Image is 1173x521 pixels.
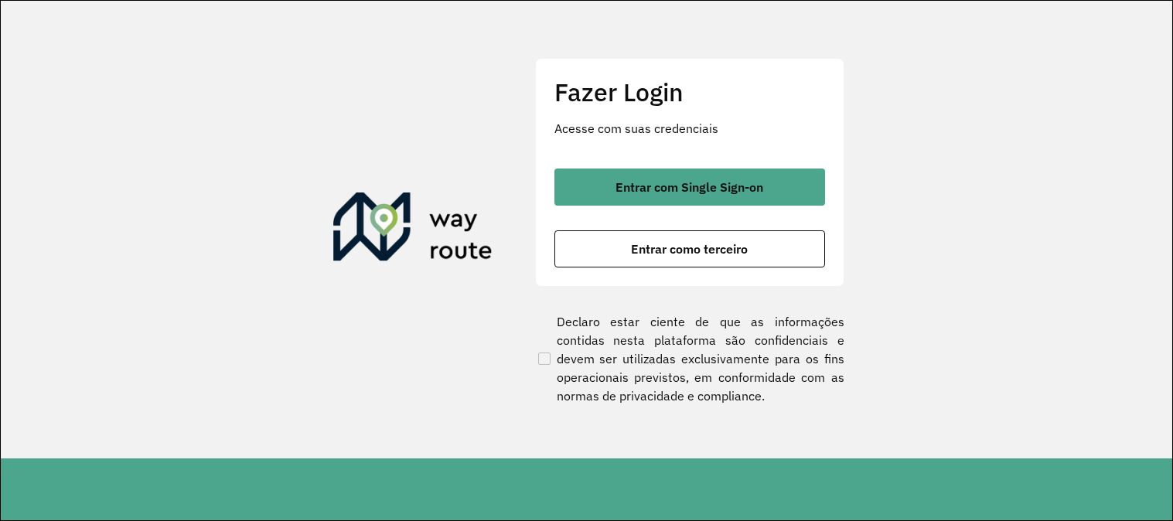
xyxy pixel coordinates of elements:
p: Acesse com suas credenciais [554,119,825,138]
span: Entrar com Single Sign-on [615,181,763,193]
img: Roteirizador AmbevTech [333,192,493,267]
label: Declaro estar ciente de que as informações contidas nesta plataforma são confidenciais e devem se... [535,312,844,405]
h2: Fazer Login [554,77,825,107]
button: button [554,230,825,267]
button: button [554,169,825,206]
span: Entrar como terceiro [631,243,748,255]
